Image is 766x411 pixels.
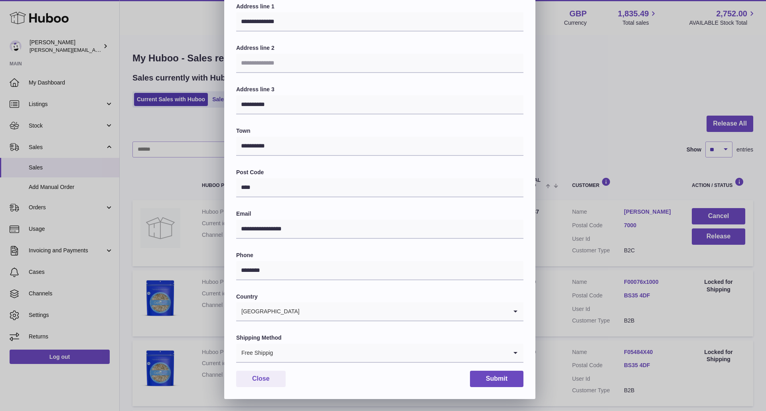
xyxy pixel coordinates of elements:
[470,371,523,387] button: Submit
[236,302,523,321] div: Search for option
[236,44,523,52] label: Address line 2
[236,86,523,93] label: Address line 3
[236,252,523,259] label: Phone
[236,344,273,362] span: Free Shippig
[236,302,300,321] span: [GEOGRAPHIC_DATA]
[236,210,523,218] label: Email
[236,293,523,301] label: Country
[236,127,523,135] label: Town
[236,169,523,176] label: Post Code
[300,302,507,321] input: Search for option
[236,334,523,342] label: Shipping Method
[236,344,523,363] div: Search for option
[273,344,507,362] input: Search for option
[236,3,523,10] label: Address line 1
[236,371,286,387] button: Close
